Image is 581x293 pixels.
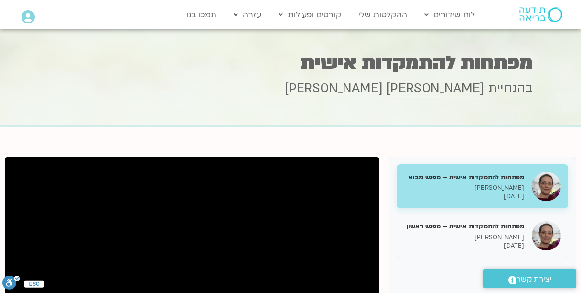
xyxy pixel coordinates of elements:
[404,242,524,250] p: [DATE]
[229,5,266,24] a: עזרה
[274,5,346,24] a: קורסים ופעילות
[519,7,562,22] img: תודעה בריאה
[404,222,524,231] h5: מפתחות להתמקדות אישית – מפגש ראשון
[49,53,533,72] h1: מפתחות להתמקדות אישית
[404,173,524,181] h5: מפתחות להתמקדות אישית – מפגש מבוא
[532,172,561,201] img: מפתחות להתמקדות אישית – מפגש מבוא
[353,5,412,24] a: ההקלטות שלי
[404,184,524,192] p: [PERSON_NAME]
[404,192,524,201] p: [DATE]
[516,273,552,286] span: יצירת קשר
[404,233,524,242] p: [PERSON_NAME]
[483,269,576,288] a: יצירת קשר
[419,5,480,24] a: לוח שידורים
[181,5,221,24] a: תמכו בנו
[532,221,561,250] img: מפתחות להתמקדות אישית – מפגש ראשון
[488,80,533,97] span: בהנחיית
